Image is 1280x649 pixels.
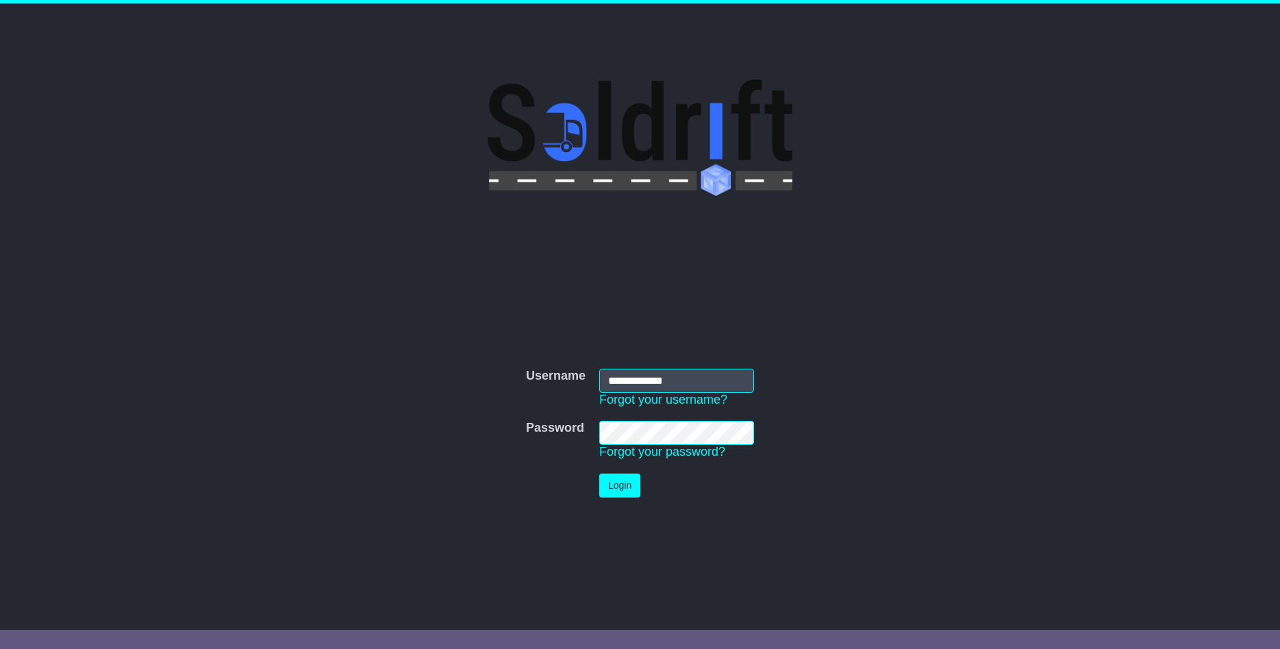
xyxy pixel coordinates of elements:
img: Soldrift Pty Ltd [488,79,792,196]
button: Login [599,474,640,498]
label: Username [526,369,586,384]
a: Forgot your password? [599,445,725,458]
a: Forgot your username? [599,393,727,406]
label: Password [526,421,584,436]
